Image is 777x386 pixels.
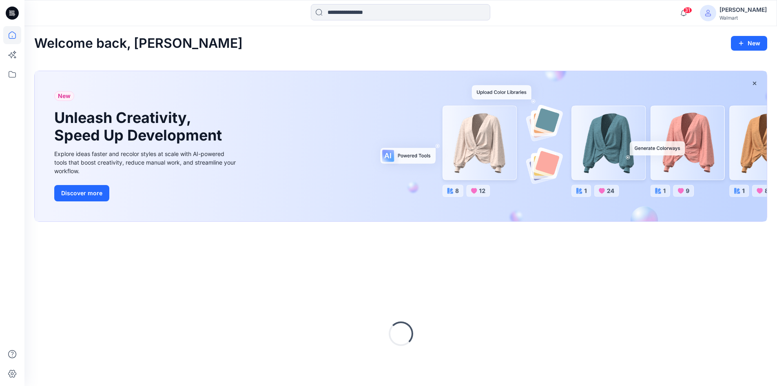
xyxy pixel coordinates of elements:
[719,15,767,21] div: Walmart
[719,5,767,15] div: [PERSON_NAME]
[34,36,243,51] h2: Welcome back, [PERSON_NAME]
[58,91,71,101] span: New
[54,185,109,201] button: Discover more
[54,185,238,201] a: Discover more
[705,10,711,16] svg: avatar
[731,36,767,51] button: New
[683,7,692,13] span: 31
[54,109,226,144] h1: Unleash Creativity, Speed Up Development
[54,149,238,175] div: Explore ideas faster and recolor styles at scale with AI-powered tools that boost creativity, red...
